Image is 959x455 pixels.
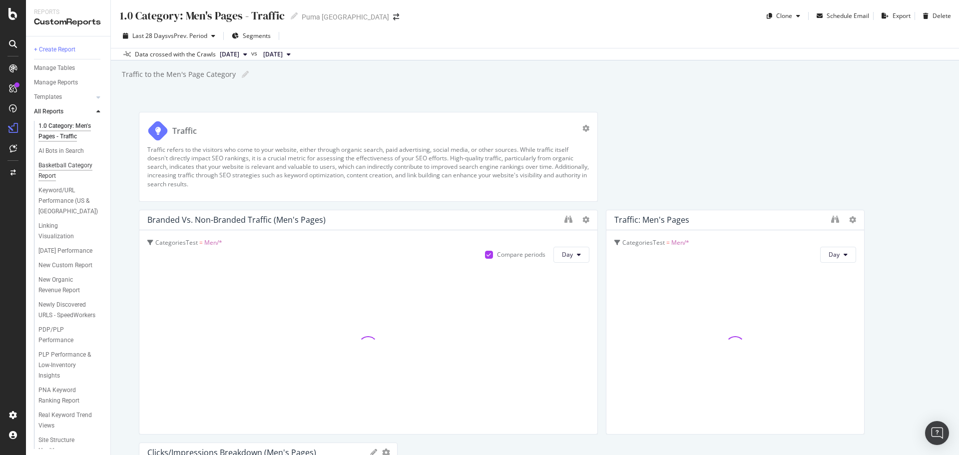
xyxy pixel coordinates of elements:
a: [DATE] Performance [38,246,103,256]
i: Edit report name [242,71,249,78]
div: + Create Report [34,44,75,55]
button: Schedule Email [813,8,869,24]
a: 1.0 Category: Men's Pages - Traffic [38,121,103,142]
div: binoculars [564,215,572,223]
div: PDP/PLP Performance [38,325,94,346]
span: = [666,238,670,247]
div: CustomReports [34,16,102,28]
div: Compare periods [497,250,545,259]
span: Men/* [204,238,222,247]
div: Branded vs. Non-Branded Traffic (Men's Pages)CategoriesTest = Men/*Compare periodsDay [139,210,598,435]
div: Clone [776,11,792,20]
span: Last 28 Days [132,31,168,40]
div: Basketball Category Report [38,160,95,181]
div: Newly Discovered URLS - SpeedWorkers [38,300,98,321]
button: Segments [228,28,275,44]
div: binoculars [831,215,839,223]
button: Day [820,247,856,263]
div: Data crossed with the Crawls [135,50,216,59]
a: Manage Tables [34,63,103,73]
button: Last 28 DaysvsPrev. Period [119,28,219,44]
div: Real Keyword Trend Views [38,410,95,431]
div: arrow-right-arrow-left [393,13,399,20]
div: Puma [GEOGRAPHIC_DATA] [302,12,389,22]
a: Newly Discovered URLS - SpeedWorkers [38,300,103,321]
div: Branded vs. Non-Branded Traffic (Men's Pages) [147,215,326,225]
i: Edit report name [291,12,298,19]
span: Men/* [671,238,689,247]
span: = [199,238,203,247]
a: PNA Keyword Ranking Report [38,385,103,406]
div: All Reports [34,106,63,117]
div: Traffic: Men's PagesCategoriesTest = Men/*Day [606,210,865,435]
div: TrafficTraffic refers to the visitors who come to your website, either through organic search, pa... [139,112,598,202]
div: gear [582,125,589,132]
a: Basketball Category Report [38,160,103,181]
a: PLP Performance & Low-Inventory Insights [38,350,103,381]
div: Export [893,11,911,20]
div: New Organic Revenue Report [38,275,96,296]
button: [DATE] [259,48,295,60]
span: Day [562,250,573,259]
div: Manage Tables [34,63,75,73]
div: PNA Keyword Ranking Report [38,385,96,406]
p: Traffic refers to the visitors who come to your website, either through organic search, paid adve... [147,145,589,188]
span: 2025 Sep. 7th [263,50,283,59]
div: Manage Reports [34,77,78,88]
div: Traffic: Men's Pages [614,215,689,225]
a: + Create Report [34,44,103,55]
button: Delete [919,8,951,24]
div: Keyword/URL Performance (US & CA) [38,185,99,217]
div: New Custom Report [38,260,92,271]
span: 2025 Oct. 5th [220,50,239,59]
span: CategoriesTest [155,238,198,247]
div: Schedule Email [827,11,869,20]
span: Segments [243,31,271,40]
div: Traffic [172,125,197,137]
div: AI Bots in Search [38,146,84,156]
a: Manage Reports [34,77,103,88]
button: Clone [763,8,804,24]
span: Day [829,250,840,259]
button: Export [878,8,911,24]
span: vs Prev. Period [168,31,207,40]
a: Templates [34,92,93,102]
a: All Reports [34,106,93,117]
div: PLP Performance & Low-Inventory Insights [38,350,98,381]
span: CategoriesTest [622,238,665,247]
a: New Organic Revenue Report [38,275,103,296]
div: Delete [933,11,951,20]
div: 1.0 Category: Men's Pages - Traffic [38,121,97,142]
a: New Custom Report [38,260,103,271]
button: Day [553,247,589,263]
div: Mother's Day Performance [38,246,92,256]
div: Reports [34,8,102,16]
div: 1.0 Category: Men's Pages - Traffic [119,8,285,23]
div: Traffic to the Men's Page Category [121,69,236,79]
span: vs [251,49,259,58]
a: PDP/PLP Performance [38,325,103,346]
div: Open Intercom Messenger [925,421,949,445]
div: Templates [34,92,62,102]
a: Linking Visualization [38,221,103,242]
a: AI Bots in Search [38,146,103,156]
a: Keyword/URL Performance (US & [GEOGRAPHIC_DATA]) [38,185,103,217]
a: Real Keyword Trend Views [38,410,103,431]
button: [DATE] [216,48,251,60]
div: Linking Visualization [38,221,93,242]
